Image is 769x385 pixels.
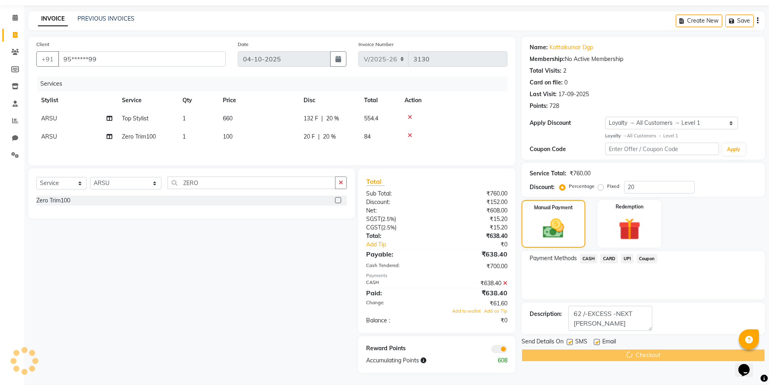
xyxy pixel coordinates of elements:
[223,115,233,122] span: 660
[530,145,606,154] div: Coupon Code
[549,43,593,52] a: Kottaikumar Dgp
[530,183,555,191] div: Discount:
[358,41,394,48] label: Invoice Number
[366,224,381,231] span: CGST
[725,15,754,27] button: Save
[534,204,573,211] label: Manual Payment
[600,254,618,263] span: CARD
[360,215,437,223] div: ( )
[621,254,633,263] span: UPI
[437,232,513,240] div: ₹638.40
[304,114,318,123] span: 132 F
[360,288,437,298] div: Paid:
[522,337,564,347] span: Send Details On
[366,177,385,186] span: Total
[122,115,149,122] span: Top Stylist
[530,310,562,318] div: Description:
[437,279,513,288] div: ₹638.40
[323,133,336,141] span: 20 %
[36,41,49,48] label: Client
[182,115,186,122] span: 1
[530,67,562,75] div: Total Visits:
[530,43,548,52] div: Name:
[122,133,156,140] span: Zero Trim100
[41,115,57,122] span: ARSU
[182,133,186,140] span: 1
[238,41,249,48] label: Date
[612,215,647,243] img: _gift.svg
[558,90,589,99] div: 17-09-2025
[575,337,587,347] span: SMS
[400,91,507,109] th: Action
[364,115,378,122] span: 554.4
[437,299,513,308] div: ₹61.60
[366,215,381,223] span: SGST
[223,133,233,140] span: 100
[366,272,507,279] div: Payments
[605,133,757,139] div: All Customers → Level 1
[360,279,437,288] div: CASH
[360,299,437,308] div: Change:
[450,240,513,249] div: ₹0
[530,119,606,127] div: Apply Discount
[326,114,339,123] span: 20 %
[359,91,400,109] th: Total
[360,189,437,198] div: Sub Total:
[360,223,437,232] div: ( )
[452,308,481,314] span: Add to wallet
[318,133,320,141] span: |
[36,91,117,109] th: Stylist
[602,337,616,347] span: Email
[41,133,57,140] span: ARSU
[563,67,566,75] div: 2
[530,90,557,99] div: Last Visit:
[437,206,513,215] div: ₹608.00
[117,91,178,109] th: Service
[735,353,761,377] iframe: chat widget
[360,316,437,325] div: Balance :
[437,223,513,232] div: ₹15.20
[530,254,577,263] span: Payment Methods
[360,344,437,353] div: Reward Points
[321,114,323,123] span: |
[530,55,565,63] div: Membership:
[530,78,563,87] div: Card on file:
[616,203,643,210] label: Redemption
[475,356,513,365] div: 608
[218,91,299,109] th: Price
[530,169,566,178] div: Service Total:
[536,216,571,241] img: _cash.svg
[437,249,513,259] div: ₹638.40
[360,249,437,259] div: Payable:
[36,51,59,67] button: +91
[637,254,657,263] span: Coupon
[580,254,597,263] span: CASH
[364,133,371,140] span: 84
[607,183,619,190] label: Fixed
[304,133,315,141] span: 20 F
[722,143,745,156] button: Apply
[58,51,226,67] input: Search by Name/Mobile/Email/Code
[437,288,513,298] div: ₹638.40
[437,189,513,198] div: ₹760.00
[360,356,475,365] div: Accumulating Points
[78,15,134,22] a: PREVIOUS INVOICES
[569,183,595,190] label: Percentage
[360,206,437,215] div: Net:
[36,196,70,205] div: Zero Trim100
[549,102,559,110] div: 728
[437,316,513,325] div: ₹0
[437,198,513,206] div: ₹152.00
[168,177,336,189] input: Search or Scan
[382,216,394,222] span: 2.5%
[605,133,627,139] strong: Loyalty →
[570,169,591,178] div: ₹760.00
[360,198,437,206] div: Discount:
[605,143,719,155] input: Enter Offer / Coupon Code
[484,308,507,314] span: Add as Tip
[564,78,568,87] div: 0
[383,224,395,231] span: 2.5%
[37,76,513,91] div: Services
[360,240,449,249] a: Add Tip
[676,15,722,27] button: Create New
